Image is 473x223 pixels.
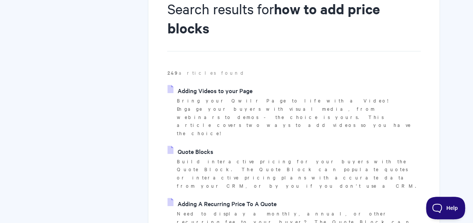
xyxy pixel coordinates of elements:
[167,198,276,209] a: Adding A Recurring Price To A Quote
[176,96,420,137] p: Bring your Qwilr Page to life with a Video! Engage your buyers with visual media, from webinars t...
[167,146,213,157] a: Quote Blocks
[167,69,178,76] strong: 249
[167,69,420,77] p: articles found
[167,85,252,96] a: Adding Videos to your Page
[426,197,465,219] iframe: Toggle Customer Support
[176,157,420,190] p: Build interactive pricing for your buyers with the Quote Block. The Quote Block can populate quot...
